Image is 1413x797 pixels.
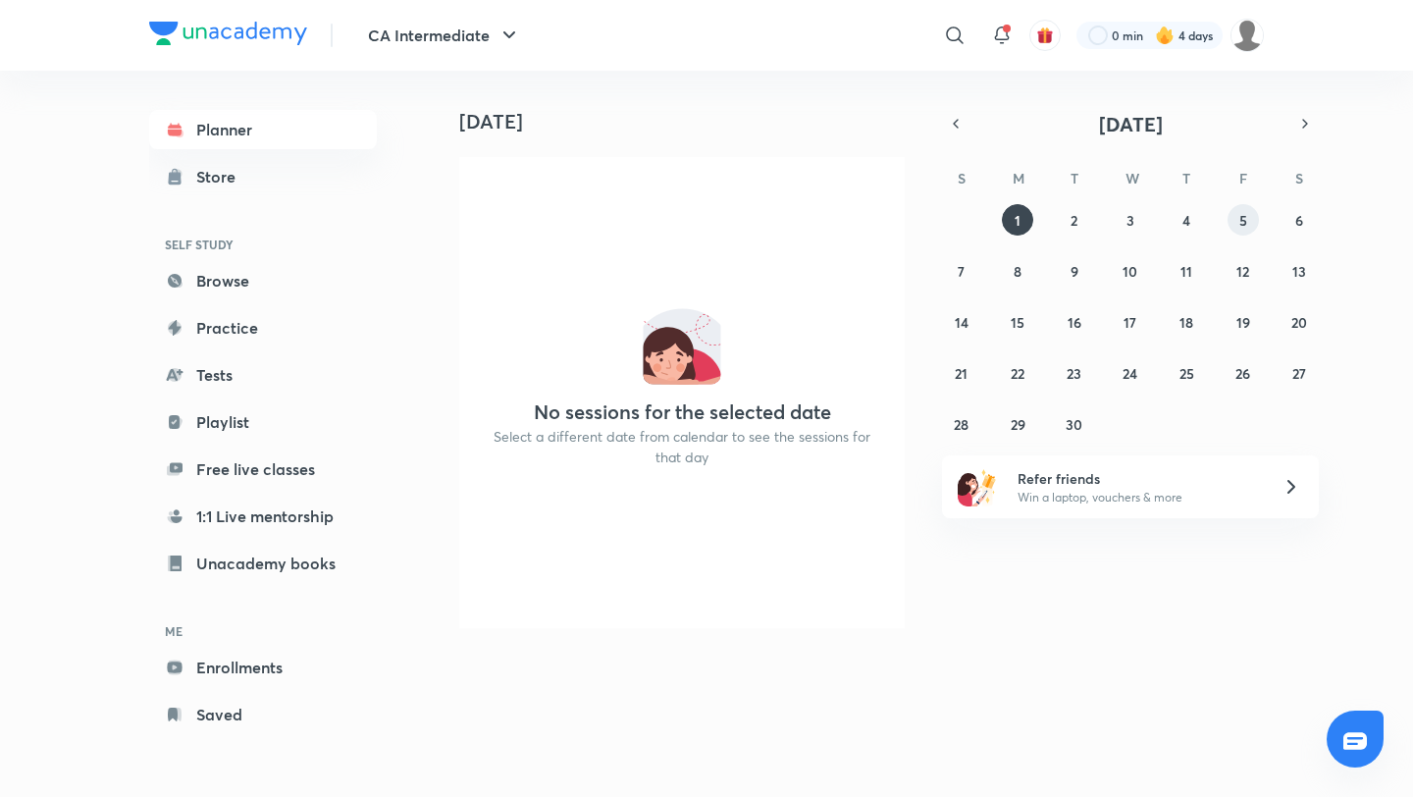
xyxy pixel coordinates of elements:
button: September 28, 2025 [946,408,977,440]
abbr: September 17, 2025 [1124,313,1136,332]
a: Practice [149,308,377,347]
div: Store [196,165,247,188]
abbr: September 2, 2025 [1071,211,1077,230]
a: Tests [149,355,377,395]
abbr: Monday [1013,169,1024,187]
abbr: September 14, 2025 [955,313,968,332]
abbr: September 19, 2025 [1236,313,1250,332]
abbr: September 23, 2025 [1067,364,1081,383]
button: September 13, 2025 [1283,255,1315,287]
button: September 1, 2025 [1002,204,1033,236]
button: September 11, 2025 [1171,255,1202,287]
a: Saved [149,695,377,734]
abbr: September 4, 2025 [1182,211,1190,230]
button: September 20, 2025 [1283,306,1315,338]
button: September 4, 2025 [1171,204,1202,236]
abbr: September 28, 2025 [954,415,968,434]
button: September 16, 2025 [1059,306,1090,338]
p: Select a different date from calendar to see the sessions for that day [483,426,881,467]
abbr: September 26, 2025 [1235,364,1250,383]
h6: Refer friends [1018,468,1259,489]
abbr: September 13, 2025 [1292,262,1306,281]
span: [DATE] [1099,111,1163,137]
button: September 17, 2025 [1115,306,1146,338]
button: September 15, 2025 [1002,306,1033,338]
button: September 18, 2025 [1171,306,1202,338]
button: September 2, 2025 [1059,204,1090,236]
img: referral [958,467,997,506]
h6: SELF STUDY [149,228,377,261]
abbr: September 15, 2025 [1011,313,1024,332]
a: Company Logo [149,22,307,50]
abbr: September 8, 2025 [1014,262,1021,281]
button: September 6, 2025 [1283,204,1315,236]
abbr: September 1, 2025 [1015,211,1020,230]
button: September 10, 2025 [1115,255,1146,287]
p: Win a laptop, vouchers & more [1018,489,1259,506]
h4: No sessions for the selected date [534,400,831,424]
button: September 29, 2025 [1002,408,1033,440]
a: Store [149,157,377,196]
h4: [DATE] [459,110,920,133]
button: September 30, 2025 [1059,408,1090,440]
abbr: September 12, 2025 [1236,262,1249,281]
img: Jyoti [1230,19,1264,52]
button: September 12, 2025 [1228,255,1259,287]
button: September 23, 2025 [1059,357,1090,389]
abbr: September 25, 2025 [1179,364,1194,383]
a: 1:1 Live mentorship [149,497,377,536]
button: September 14, 2025 [946,306,977,338]
img: avatar [1036,27,1054,44]
abbr: September 21, 2025 [955,364,968,383]
abbr: September 20, 2025 [1291,313,1307,332]
button: avatar [1029,20,1061,51]
button: September 21, 2025 [946,357,977,389]
abbr: September 11, 2025 [1180,262,1192,281]
button: September 3, 2025 [1115,204,1146,236]
abbr: Saturday [1295,169,1303,187]
img: Company Logo [149,22,307,45]
button: September 26, 2025 [1228,357,1259,389]
abbr: September 5, 2025 [1239,211,1247,230]
button: September 25, 2025 [1171,357,1202,389]
abbr: September 3, 2025 [1126,211,1134,230]
abbr: September 10, 2025 [1123,262,1137,281]
a: Free live classes [149,450,377,489]
abbr: September 9, 2025 [1071,262,1078,281]
abbr: September 24, 2025 [1123,364,1137,383]
abbr: September 18, 2025 [1179,313,1193,332]
button: September 27, 2025 [1283,357,1315,389]
button: September 7, 2025 [946,255,977,287]
button: September 5, 2025 [1228,204,1259,236]
abbr: September 29, 2025 [1011,415,1025,434]
button: September 9, 2025 [1059,255,1090,287]
a: Playlist [149,402,377,442]
abbr: September 30, 2025 [1066,415,1082,434]
h6: ME [149,614,377,648]
button: September 22, 2025 [1002,357,1033,389]
abbr: Thursday [1182,169,1190,187]
abbr: September 22, 2025 [1011,364,1024,383]
button: [DATE] [969,110,1291,137]
abbr: Sunday [958,169,966,187]
abbr: Friday [1239,169,1247,187]
a: Planner [149,110,377,149]
button: CA Intermediate [356,16,533,55]
a: Browse [149,261,377,300]
img: No events [643,306,721,385]
abbr: September 7, 2025 [958,262,965,281]
abbr: Wednesday [1125,169,1139,187]
a: Enrollments [149,648,377,687]
img: streak [1155,26,1175,45]
abbr: September 27, 2025 [1292,364,1306,383]
a: Unacademy books [149,544,377,583]
button: September 24, 2025 [1115,357,1146,389]
abbr: September 6, 2025 [1295,211,1303,230]
button: September 8, 2025 [1002,255,1033,287]
abbr: Tuesday [1071,169,1078,187]
abbr: September 16, 2025 [1068,313,1081,332]
button: September 19, 2025 [1228,306,1259,338]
